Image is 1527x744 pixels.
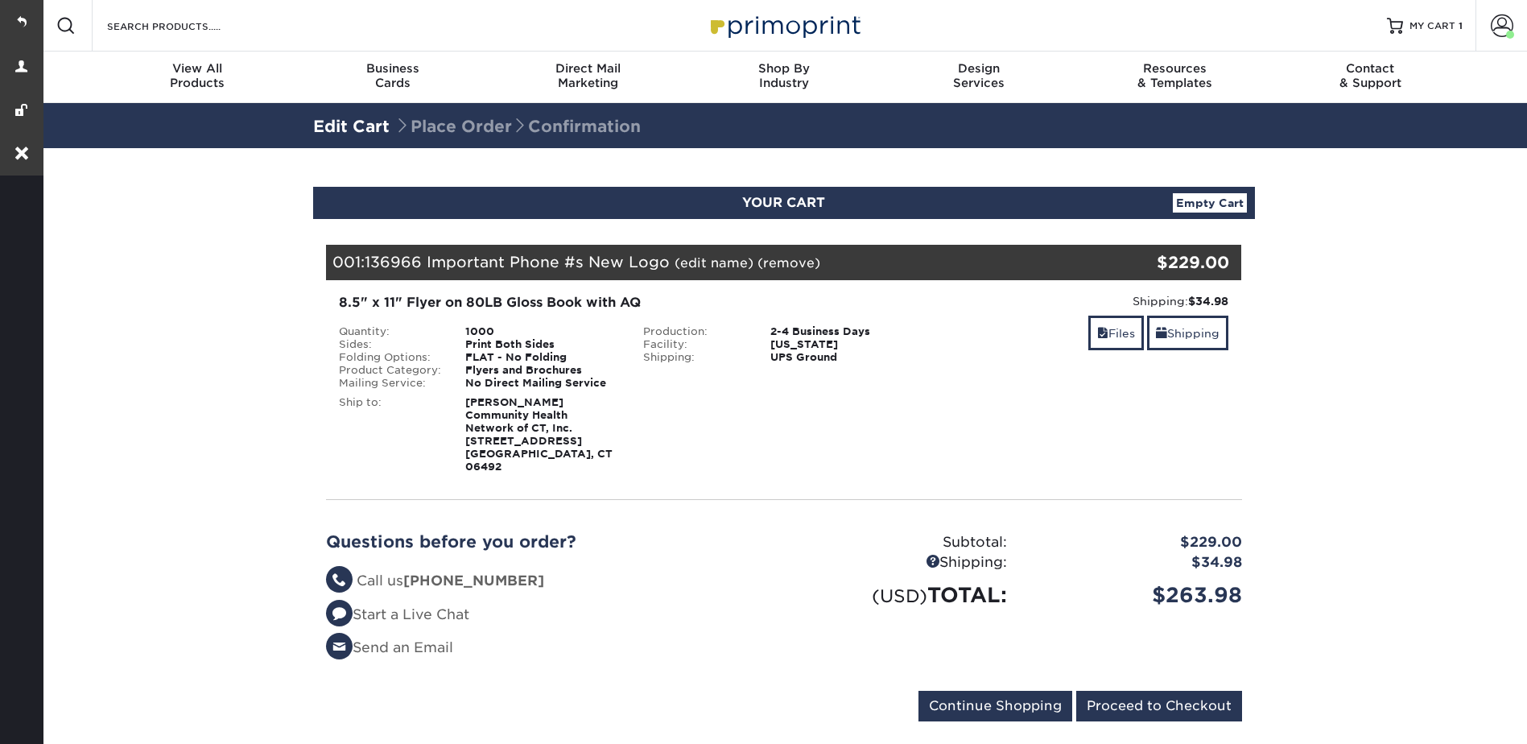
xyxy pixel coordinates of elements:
[453,325,631,338] div: 1000
[1097,327,1108,340] span: files
[365,253,670,271] span: 136966 Important Phone #s New Logo
[326,639,453,655] a: Send an Email
[453,364,631,377] div: Flyers and Brochures
[1019,552,1254,573] div: $34.98
[490,52,686,103] a: Direct MailMarketing
[327,396,454,473] div: Ship to:
[1188,295,1228,308] strong: $34.98
[1273,61,1468,90] div: & Support
[295,61,490,76] span: Business
[1089,250,1230,275] div: $229.00
[453,377,631,390] div: No Direct Mailing Service
[326,606,469,622] a: Start a Live Chat
[704,8,865,43] img: Primoprint
[881,52,1077,103] a: DesignServices
[295,61,490,90] div: Cards
[490,61,686,90] div: Marketing
[758,325,936,338] div: 2-4 Business Days
[1077,52,1273,103] a: Resources& Templates
[339,293,924,312] div: 8.5" x 11" Flyer on 80LB Gloss Book with AQ
[453,351,631,364] div: FLAT - No Folding
[453,338,631,351] div: Print Both Sides
[1273,52,1468,103] a: Contact& Support
[784,552,1019,573] div: Shipping:
[881,61,1077,76] span: Design
[1077,61,1273,76] span: Resources
[1019,580,1254,610] div: $263.98
[686,52,881,103] a: Shop ByIndustry
[105,16,262,35] input: SEARCH PRODUCTS.....
[1459,20,1463,31] span: 1
[1019,532,1254,553] div: $229.00
[918,691,1072,721] input: Continue Shopping
[686,61,881,90] div: Industry
[1409,19,1455,33] span: MY CART
[1173,193,1247,213] a: Empty Cart
[1156,327,1167,340] span: shipping
[465,396,613,473] strong: [PERSON_NAME] Community Health Network of CT, Inc. [STREET_ADDRESS] [GEOGRAPHIC_DATA], CT 06492
[1088,316,1144,350] a: Files
[1076,691,1242,721] input: Proceed to Checkout
[490,61,686,76] span: Direct Mail
[757,255,820,271] a: (remove)
[758,338,936,351] div: [US_STATE]
[948,293,1229,309] div: Shipping:
[686,61,881,76] span: Shop By
[295,52,490,103] a: BusinessCards
[394,117,641,136] span: Place Order Confirmation
[327,351,454,364] div: Folding Options:
[100,61,295,90] div: Products
[326,532,772,552] h2: Questions before you order?
[675,255,753,271] a: (edit name)
[403,572,544,589] strong: [PHONE_NUMBER]
[1077,61,1273,90] div: & Templates
[327,364,454,377] div: Product Category:
[327,338,454,351] div: Sides:
[100,52,295,103] a: View AllProducts
[326,245,1089,280] div: 001:
[881,61,1077,90] div: Services
[313,117,390,136] a: Edit Cart
[631,351,758,364] div: Shipping:
[100,61,295,76] span: View All
[1147,316,1228,350] a: Shipping
[326,571,772,592] li: Call us
[631,325,758,338] div: Production:
[742,195,825,210] span: YOUR CART
[327,377,454,390] div: Mailing Service:
[872,585,927,606] small: (USD)
[758,351,936,364] div: UPS Ground
[327,325,454,338] div: Quantity:
[631,338,758,351] div: Facility:
[1273,61,1468,76] span: Contact
[784,532,1019,553] div: Subtotal:
[784,580,1019,610] div: TOTAL:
